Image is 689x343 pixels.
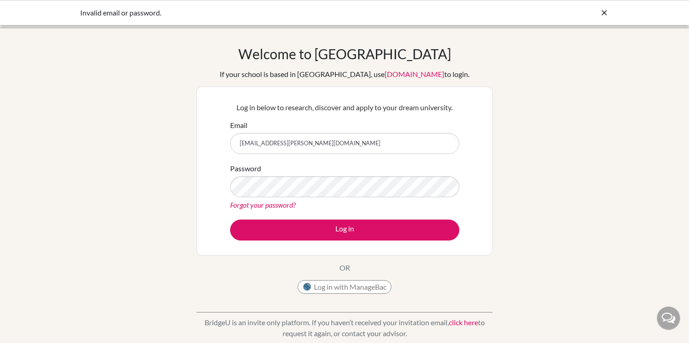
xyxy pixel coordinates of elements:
p: Log in below to research, discover and apply to your dream university. [230,102,459,113]
button: Log in [230,220,459,241]
label: Password [230,163,261,174]
span: Help [21,6,40,15]
a: [DOMAIN_NAME] [385,70,444,78]
button: Log in with ManageBac [298,280,391,294]
a: Forgot your password? [230,200,296,209]
p: OR [339,262,350,273]
div: Invalid email or password. [80,7,472,18]
div: If your school is based in [GEOGRAPHIC_DATA], use to login. [220,69,469,80]
h1: Welcome to [GEOGRAPHIC_DATA] [238,46,451,62]
a: click here [449,318,478,327]
label: Email [230,120,247,131]
p: BridgeU is an invite only platform. If you haven’t received your invitation email, to request it ... [196,317,493,339]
